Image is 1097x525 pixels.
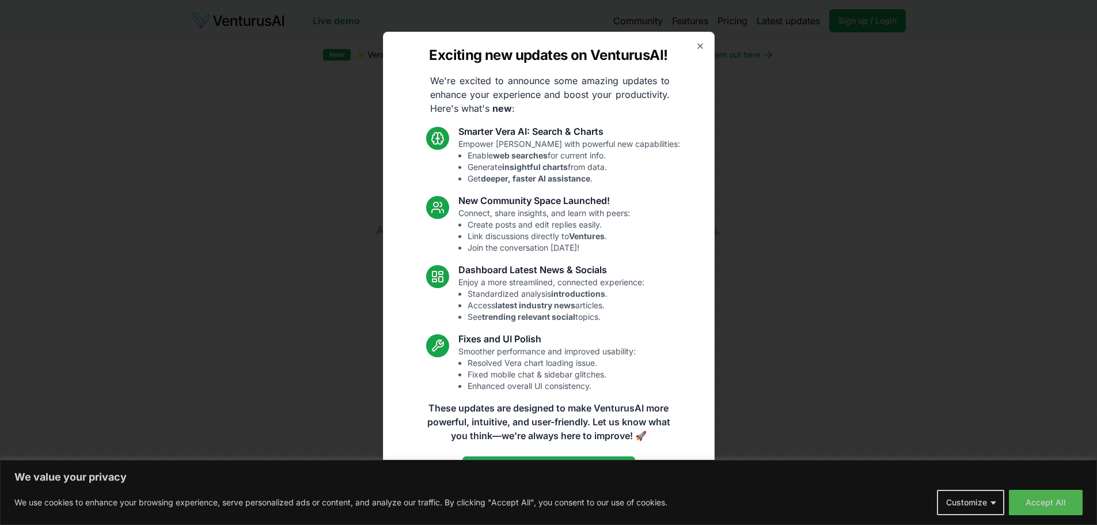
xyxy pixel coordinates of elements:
[468,150,680,161] li: Enable for current info.
[458,207,630,254] p: Connect, share insights, and learn with peers:
[468,231,630,242] li: Link discussions directly to .
[468,369,636,380] li: Fixed mobile chat & sidebar glitches.
[468,161,680,173] li: Generate from data.
[492,103,512,114] strong: new
[468,311,644,323] li: See topics.
[458,194,630,207] h3: New Community Space Launched!
[569,231,605,241] strong: Ventures
[495,300,575,310] strong: latest industry news
[458,332,636,346] h3: Fixes and UI Polish
[468,288,644,300] li: Standardized analysis .
[468,300,644,311] li: Access articles.
[482,312,575,322] strong: trending relevant social
[468,242,630,254] li: Join the conversation [DATE]!
[458,346,636,392] p: Smoother performance and improved usability:
[468,357,636,369] li: Resolved Vera chart loading issue.
[502,162,568,172] strong: insightful charts
[458,277,644,323] p: Enjoy a more streamlined, connected experience:
[468,219,630,231] li: Create posts and edit replies easily.
[551,289,605,299] strong: introductions
[458,138,680,184] p: Empower [PERSON_NAME] with powerful new capabilities:
[429,46,667,65] h2: Exciting new updates on VenturusAI!
[481,173,590,183] strong: deeper, faster AI assistance
[462,456,635,479] a: Read the full announcement on our blog!
[493,150,548,160] strong: web searches
[458,124,680,138] h3: Smarter Vera AI: Search & Charts
[420,401,678,443] p: These updates are designed to make VenturusAI more powerful, intuitive, and user-friendly. Let us...
[458,263,644,277] h3: Dashboard Latest News & Socials
[421,74,679,115] p: We're excited to announce some amazing updates to enhance your experience and boost your producti...
[468,173,680,184] li: Get .
[468,380,636,392] li: Enhanced overall UI consistency.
